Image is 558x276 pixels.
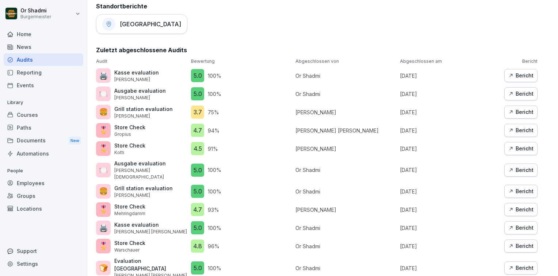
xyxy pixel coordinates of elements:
[99,70,108,81] p: 🖨️
[504,221,538,234] a: Bericht
[4,202,83,215] a: Locations
[191,239,204,253] div: 4.8
[504,87,538,100] button: Bericht
[4,41,83,53] a: News
[20,14,51,19] p: Burgermeister
[99,125,108,136] p: 🎖️
[114,210,145,217] p: Mehringdamm
[114,105,173,113] p: Grill station evaluation
[114,257,187,272] p: Evaluation [GEOGRAPHIC_DATA]
[508,242,534,250] div: Bericht
[295,90,396,98] p: Or Shadmi
[4,147,83,160] a: Automations
[99,143,108,154] p: 🎖️
[114,87,166,95] p: Ausgabe evaluation
[4,66,83,79] a: Reporting
[504,124,538,137] a: Bericht
[96,46,538,54] h2: Zuletzt abgeschlossene Audits
[504,106,538,119] a: Bericht
[114,247,145,253] p: Warschauer
[508,72,534,80] div: Bericht
[114,229,187,235] p: [PERSON_NAME] [PERSON_NAME]
[504,142,538,155] button: Bericht
[4,257,83,270] a: Settings
[400,58,501,65] p: Abgeschlossen am
[208,264,221,272] p: 100 %
[191,164,204,177] div: 5.0
[4,28,83,41] div: Home
[295,72,396,80] p: Or Shadmi
[96,58,187,65] p: Audit
[508,224,534,232] div: Bericht
[99,262,108,273] p: 🍞
[508,187,534,195] div: Bericht
[508,90,534,98] div: Bericht
[4,53,83,66] a: Audits
[191,69,204,82] div: 5.0
[4,108,83,121] div: Courses
[400,206,501,214] p: [DATE]
[99,165,108,176] p: 🍽️
[114,142,145,149] p: Store Check
[4,245,83,257] div: Support
[4,189,83,202] a: Groups
[400,90,501,98] p: [DATE]
[400,242,501,250] p: [DATE]
[96,2,538,11] h2: Standortberichte
[99,222,108,233] p: 🖨️
[114,160,187,167] p: Ausgabe evaluation
[400,166,501,174] p: [DATE]
[114,69,159,76] p: Kasse evaluation
[295,264,396,272] p: Or Shadmi
[4,134,83,147] div: Documents
[400,264,501,272] p: [DATE]
[508,206,534,214] div: Bericht
[295,58,396,65] p: Abgeschlossen von
[508,108,534,116] div: Bericht
[208,166,221,174] p: 100 %
[508,264,534,272] div: Bericht
[508,145,534,153] div: Bericht
[114,203,145,210] p: Store Check
[208,127,219,134] p: 94 %
[504,164,538,177] button: Bericht
[191,87,204,100] div: 5.0
[99,107,108,118] p: 🍔
[114,95,166,101] p: [PERSON_NAME]
[20,8,51,14] p: Or Shadmi
[114,131,145,138] p: Gropius
[295,108,396,116] p: [PERSON_NAME]
[120,20,181,28] h1: [GEOGRAPHIC_DATA]
[208,90,221,98] p: 100 %
[208,224,221,232] p: 100 %
[208,145,218,153] p: 91 %
[295,242,396,250] p: Or Shadmi
[295,145,396,153] p: [PERSON_NAME]
[504,185,538,198] button: Bericht
[4,121,83,134] a: Paths
[4,177,83,189] a: Employees
[208,206,219,214] p: 93 %
[508,126,534,134] div: Bericht
[4,79,83,92] a: Events
[69,137,81,145] div: New
[114,76,159,83] p: [PERSON_NAME]
[504,69,538,82] a: Bericht
[208,242,219,250] p: 96 %
[99,186,108,197] p: 🍔
[400,127,501,134] p: [DATE]
[504,58,538,65] p: Bericht
[99,204,108,215] p: 🎖️
[208,108,219,116] p: 75 %
[295,127,396,134] p: [PERSON_NAME] [PERSON_NAME]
